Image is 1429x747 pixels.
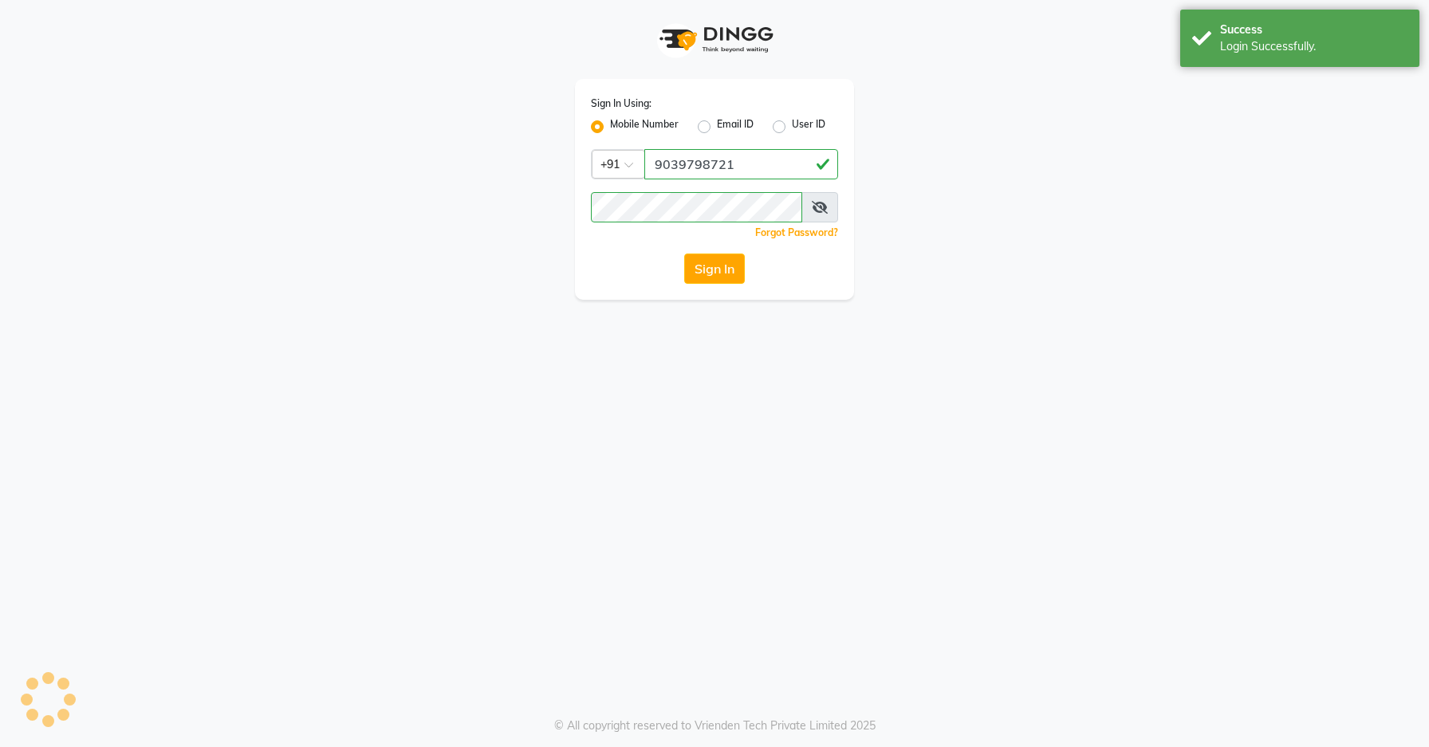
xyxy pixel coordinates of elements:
div: Login Successfully. [1220,38,1407,55]
label: User ID [792,117,825,136]
label: Mobile Number [610,117,679,136]
button: Sign In [684,254,745,284]
label: Email ID [717,117,754,136]
label: Sign In Using: [591,96,652,111]
a: Forgot Password? [755,226,838,238]
div: Success [1220,22,1407,38]
input: Username [591,192,802,222]
input: Username [644,149,838,179]
img: logo1.svg [651,16,778,63]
